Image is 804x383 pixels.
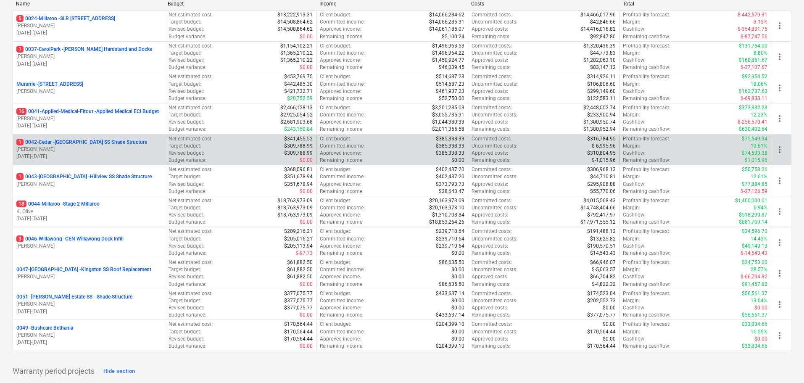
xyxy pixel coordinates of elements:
[472,73,512,80] p: Committed costs :
[16,153,161,160] p: [DATE] - [DATE]
[16,235,161,250] div: 30046-Willawong -CEN Willawong Dock Infill[PERSON_NAME]
[284,135,313,143] p: $341,455.52
[16,1,161,7] div: Name
[472,57,508,64] p: Approved costs :
[739,104,767,111] p: $373,832.23
[472,197,512,204] p: Committed costs :
[320,11,351,18] p: Client budget :
[432,42,464,50] p: $1,496,963.53
[436,166,464,173] p: $402,437.20
[432,211,464,219] p: $1,310,708.84
[320,211,361,219] p: Approved income :
[472,135,512,143] p: Committed costs :
[300,64,313,71] p: $0.00
[623,188,670,195] p: Remaining cashflow :
[436,81,464,88] p: $514,687.23
[775,330,785,341] span: more_vert
[587,166,616,173] p: $306,968.13
[320,204,365,211] p: Committed income :
[277,26,313,33] p: $14,508,864.62
[623,11,670,18] p: Profitability forecast :
[587,111,616,119] p: $233,900.94
[169,42,213,50] p: Net estimated cost :
[436,228,464,235] p: $239,710.64
[16,243,161,250] p: [PERSON_NAME]
[320,135,351,143] p: Client budget :
[169,57,204,64] p: Revised budget :
[16,46,161,67] div: 10037-CarolPark -[PERSON_NAME] Hardstand and Docks[PERSON_NAME][DATE]-[DATE]
[587,81,616,88] p: $106,806.60
[754,204,767,211] p: 6.94%
[284,73,313,80] p: $453,769.75
[775,176,785,186] span: more_vert
[739,126,767,133] p: $630,402.64
[590,188,616,195] p: $55,770.06
[320,235,365,243] p: Committed income :
[439,64,464,71] p: $46,039.45
[775,238,785,248] span: more_vert
[741,64,767,71] p: $-37,107.67
[587,211,616,219] p: $792,417.97
[280,42,313,50] p: $1,154,102.21
[472,119,508,126] p: Approved costs :
[739,42,767,50] p: $131,754.00
[451,157,464,164] p: $0.00
[16,293,132,301] p: 0051 - [PERSON_NAME] Estate SS - Shade Structure
[472,166,512,173] p: Committed costs :
[284,81,313,88] p: $442,485.30
[16,325,161,346] div: 0049 -Bushcare Bethania[PERSON_NAME][DATE]-[DATE]
[320,18,365,26] p: Committed income :
[16,201,26,207] span: 18
[775,145,785,155] span: more_vert
[472,81,517,88] p: Uncommitted costs :
[590,50,616,57] p: $44,773.83
[16,15,24,22] span: 5
[429,219,464,226] p: $18,853,264.26
[320,173,365,180] p: Committed income :
[472,126,511,133] p: Remaining costs :
[16,146,161,153] p: [PERSON_NAME]
[432,126,464,133] p: $2,011,355.58
[429,11,464,18] p: $14,066,284.62
[472,228,512,235] p: Committed costs :
[436,135,464,143] p: $385,338.33
[436,173,464,180] p: $402,437.20
[580,11,616,18] p: $14,466,017.96
[320,50,365,57] p: Committed income :
[16,215,161,222] p: [DATE] - [DATE]
[284,126,313,133] p: $243,150.84
[436,88,464,95] p: $461,937.23
[752,18,767,26] p: -3.15%
[169,219,206,226] p: Budget variance :
[284,235,313,243] p: $205,016.21
[16,53,161,60] p: [PERSON_NAME]
[277,204,313,211] p: $18,763,973.09
[320,64,364,71] p: Remaining income :
[436,143,464,150] p: $385,338.33
[320,88,361,95] p: Approved income :
[592,157,616,164] p: $-1,015.96
[101,365,137,378] button: Hide section
[16,181,161,188] p: [PERSON_NAME]
[429,197,464,204] p: $20,163,973.09
[623,57,646,64] p: Cashflow :
[583,126,616,133] p: $1,380,952.94
[16,139,147,146] p: 0042-Cedar - [GEOGRAPHIC_DATA] SS Shade Structure
[432,119,464,126] p: $1,044,380.33
[277,197,313,204] p: $18,763,973.09
[754,50,767,57] p: 8.80%
[16,308,161,315] p: [DATE] - [DATE]
[739,219,767,226] p: $881,709.14
[16,266,161,280] div: 0047-[GEOGRAPHIC_DATA] -Kingston SS Roof Replacement[PERSON_NAME]
[623,197,670,204] p: Profitability forecast :
[16,22,161,29] p: [PERSON_NAME]
[280,57,313,64] p: $1,365,210.22
[284,88,313,95] p: $421,732.71
[284,228,313,235] p: $209,216.21
[472,157,511,164] p: Remaining costs :
[742,166,767,173] p: $50,758.26
[103,367,135,376] div: Hide section
[472,181,508,188] p: Approved costs :
[320,188,364,195] p: Remaining income :
[472,111,517,119] p: Uncommitted costs :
